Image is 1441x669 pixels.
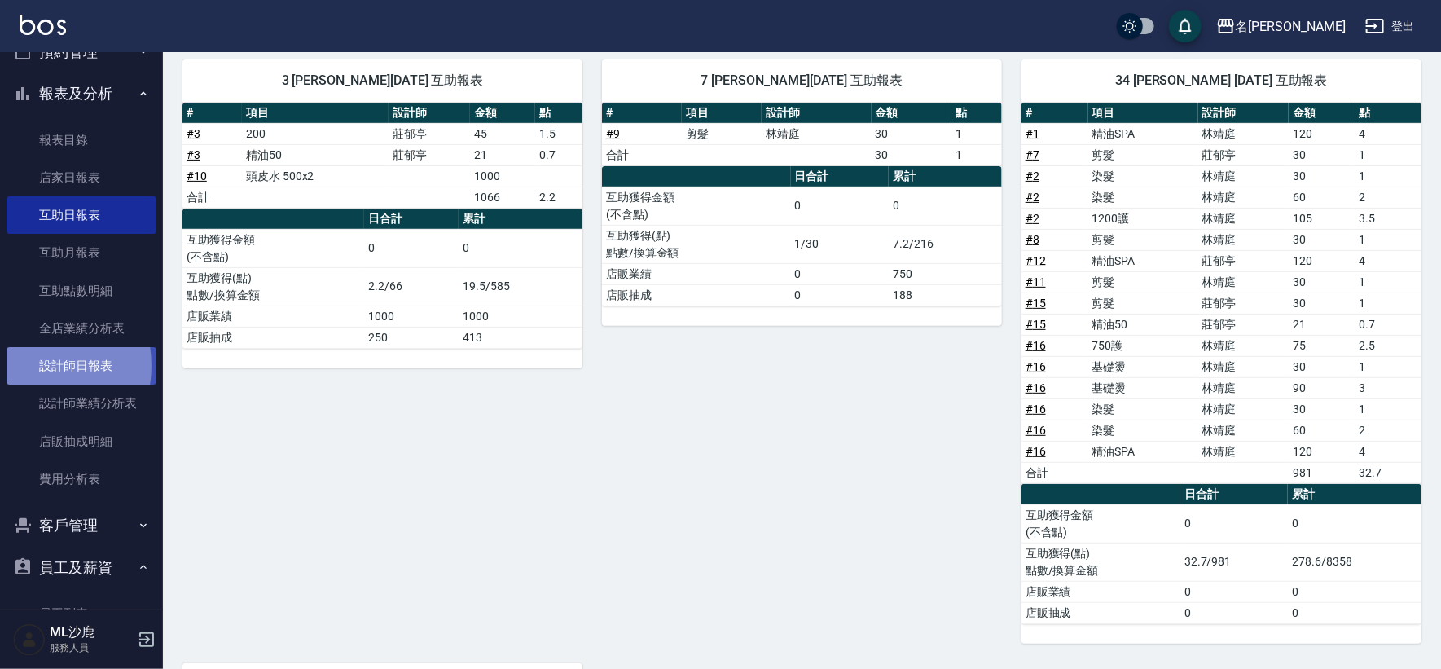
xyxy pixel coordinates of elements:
td: 0 [1288,581,1421,602]
td: 200 [242,123,389,144]
td: 互助獲得(點) 點數/換算金額 [182,267,364,306]
a: 互助月報表 [7,234,156,271]
td: 30 [872,144,951,165]
td: 互助獲得金額 (不含點) [182,229,364,267]
td: 1 [1355,165,1421,187]
td: 合計 [1021,462,1088,483]
td: 林靖庭 [1198,398,1289,420]
a: 設計師日報表 [7,347,156,385]
td: 林靖庭 [1198,356,1289,377]
a: #2 [1026,169,1039,183]
td: 1200護 [1088,208,1198,229]
td: 7.2/216 [889,225,1002,263]
table: a dense table [182,103,582,209]
td: 店販業績 [1021,581,1180,602]
h5: ML沙鹿 [50,624,133,640]
a: #15 [1026,297,1046,310]
td: 0 [791,263,890,284]
a: 報表目錄 [7,121,156,159]
th: 項目 [1088,103,1198,124]
td: 30 [1289,398,1355,420]
td: 互助獲得(點) 點數/換算金額 [1021,543,1180,581]
td: 1/30 [791,225,890,263]
td: 林靖庭 [1198,208,1289,229]
th: 設計師 [762,103,871,124]
td: 750 [889,263,1002,284]
a: #2 [1026,191,1039,204]
td: 1000 [459,306,582,327]
td: 剪髮 [1088,229,1198,250]
th: 累計 [889,166,1002,187]
th: # [182,103,242,124]
img: Logo [20,15,66,35]
td: 互助獲得金額 (不含點) [602,187,791,225]
td: 32.7 [1355,462,1421,483]
td: 林靖庭 [1198,335,1289,356]
th: 累計 [459,209,582,230]
td: 4 [1355,250,1421,271]
a: #16 [1026,360,1046,373]
td: 染髮 [1088,165,1198,187]
td: 0 [791,187,890,225]
td: 染髮 [1088,398,1198,420]
td: 店販業績 [602,263,791,284]
td: 0.7 [535,144,582,165]
td: 1.5 [535,123,582,144]
th: 金額 [1289,103,1355,124]
th: 點 [951,103,1002,124]
a: #16 [1026,424,1046,437]
td: 30 [1289,229,1355,250]
table: a dense table [602,103,1002,166]
td: 精油50 [1088,314,1198,335]
span: 3 [PERSON_NAME][DATE] 互助報表 [202,73,563,89]
td: 750護 [1088,335,1198,356]
a: 互助點數明細 [7,272,156,310]
button: 登出 [1359,11,1421,42]
td: 413 [459,327,582,348]
td: 互助獲得(點) 點數/換算金額 [602,225,791,263]
td: 1000 [364,306,459,327]
a: #7 [1026,148,1039,161]
td: 林靖庭 [1198,229,1289,250]
td: 林靖庭 [762,123,871,144]
th: 日合計 [791,166,890,187]
td: 2.2 [535,187,582,208]
td: 0 [1180,581,1288,602]
a: #1 [1026,127,1039,140]
td: 188 [889,284,1002,306]
span: 34 [PERSON_NAME] [DATE] 互助報表 [1041,73,1402,89]
a: 員工列表 [7,595,156,632]
img: Person [13,623,46,656]
td: 基礎燙 [1088,377,1198,398]
a: 互助日報表 [7,196,156,234]
td: 120 [1289,250,1355,271]
td: 店販抽成 [602,284,791,306]
table: a dense table [602,166,1002,306]
table: a dense table [1021,103,1421,484]
td: 4 [1355,441,1421,462]
td: 90 [1289,377,1355,398]
p: 服務人員 [50,640,133,655]
th: # [602,103,682,124]
td: 染髮 [1088,420,1198,441]
td: 0 [889,187,1002,225]
td: 4 [1355,123,1421,144]
td: 0 [1180,504,1288,543]
th: 設計師 [1198,103,1289,124]
td: 0 [459,229,582,267]
td: 莊郁亭 [1198,144,1289,165]
td: 精油SPA [1088,441,1198,462]
td: 莊郁亭 [389,144,470,165]
td: 林靖庭 [1198,377,1289,398]
td: 30 [1289,165,1355,187]
th: 金額 [872,103,951,124]
td: 1066 [470,187,536,208]
td: 19.5/585 [459,267,582,306]
td: 剪髮 [1088,144,1198,165]
td: 250 [364,327,459,348]
td: 林靖庭 [1198,123,1289,144]
a: #10 [187,169,207,183]
td: 莊郁亭 [1198,293,1289,314]
td: 30 [1289,144,1355,165]
td: 1 [1355,356,1421,377]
